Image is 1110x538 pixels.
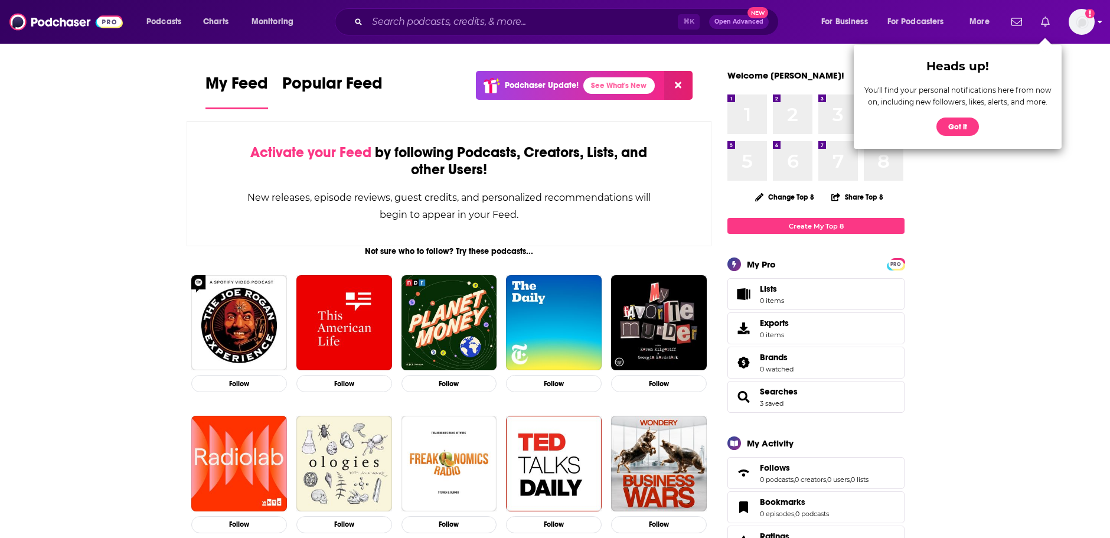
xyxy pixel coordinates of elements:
[727,278,905,310] a: Lists
[611,375,707,392] button: Follow
[760,462,790,473] span: Follows
[1069,9,1095,35] span: Logged in as KellyG
[831,185,884,208] button: Share Top 8
[401,416,497,511] img: Freakonomics Radio
[727,381,905,413] span: Searches
[367,12,678,31] input: Search podcasts, credits, & more...
[851,475,869,484] a: 0 lists
[19,19,28,28] img: logo_orange.svg
[9,11,123,33] img: Podchaser - Follow, Share and Rate Podcasts
[117,69,127,78] img: tab_keywords_by_traffic_grey.svg
[760,497,805,507] span: Bookmarks
[760,318,789,328] span: Exports
[732,354,755,371] a: Brands
[1036,12,1054,32] a: Show notifications dropdown
[727,491,905,523] span: Bookmarks
[747,259,776,270] div: My Pro
[727,70,844,81] a: Welcome [PERSON_NAME]!
[889,259,903,268] a: PRO
[243,12,309,31] button: open menu
[760,352,788,363] span: Brands
[795,510,829,518] a: 0 podcasts
[45,70,106,77] div: Domain Overview
[250,144,371,161] span: Activate your Feed
[401,275,497,371] img: Planet Money
[19,31,28,40] img: website_grey.svg
[850,475,851,484] span: ,
[760,352,794,363] a: Brands
[732,499,755,516] a: Bookmarks
[611,275,707,371] img: My Favorite Murder with Karen Kilgariff and Georgia Hardstark
[760,365,794,373] a: 0 watched
[583,77,655,94] a: See What's New
[506,275,602,371] img: The Daily
[32,69,41,78] img: tab_domain_overview_orange.svg
[246,189,652,223] div: New releases, episode reviews, guest credits, and personalized recommendations will begin to appe...
[727,312,905,344] a: Exports
[709,15,769,29] button: Open AdvancedNew
[401,375,497,392] button: Follow
[506,375,602,392] button: Follow
[969,14,990,30] span: More
[296,275,392,371] img: This American Life
[727,457,905,489] span: Follows
[611,516,707,533] button: Follow
[760,497,829,507] a: Bookmarks
[889,260,903,269] span: PRO
[863,59,1052,73] div: Heads up!
[296,375,392,392] button: Follow
[506,416,602,511] img: TED Talks Daily
[187,246,711,256] div: Not sure who to follow? Try these podcasts...
[191,416,287,511] img: Radiolab
[1069,9,1095,35] button: Show profile menu
[246,144,652,178] div: by following Podcasts, Creators, Lists, and other Users!
[813,12,883,31] button: open menu
[732,286,755,302] span: Lists
[747,438,794,449] div: My Activity
[505,80,579,90] p: Podchaser Update!
[863,84,1052,108] div: You'll find your personal notifications here from now on, including new followers, likes, alerts,...
[1085,9,1095,18] svg: Add a profile image
[961,12,1004,31] button: open menu
[678,14,700,30] span: ⌘ K
[727,218,905,234] a: Create My Top 8
[760,386,798,397] a: Searches
[346,8,790,35] div: Search podcasts, credits, & more...
[252,14,293,30] span: Monitoring
[1069,9,1095,35] img: User Profile
[205,73,268,100] span: My Feed
[146,14,181,30] span: Podcasts
[296,416,392,511] img: Ologies with Alie Ward
[611,416,707,511] img: Business Wars
[191,275,287,371] img: The Joe Rogan Experience
[880,12,961,31] button: open menu
[795,475,826,484] a: 0 creators
[732,465,755,481] a: Follows
[760,510,794,518] a: 0 episodes
[760,475,794,484] a: 0 podcasts
[506,516,602,533] button: Follow
[205,73,268,109] a: My Feed
[282,73,383,100] span: Popular Feed
[727,347,905,379] span: Brands
[760,462,869,473] a: Follows
[821,14,868,30] span: For Business
[31,31,130,40] div: Domain: [DOMAIN_NAME]
[887,14,944,30] span: For Podcasters
[760,331,789,339] span: 0 items
[401,516,497,533] button: Follow
[296,516,392,533] button: Follow
[826,475,827,484] span: ,
[732,389,755,405] a: Searches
